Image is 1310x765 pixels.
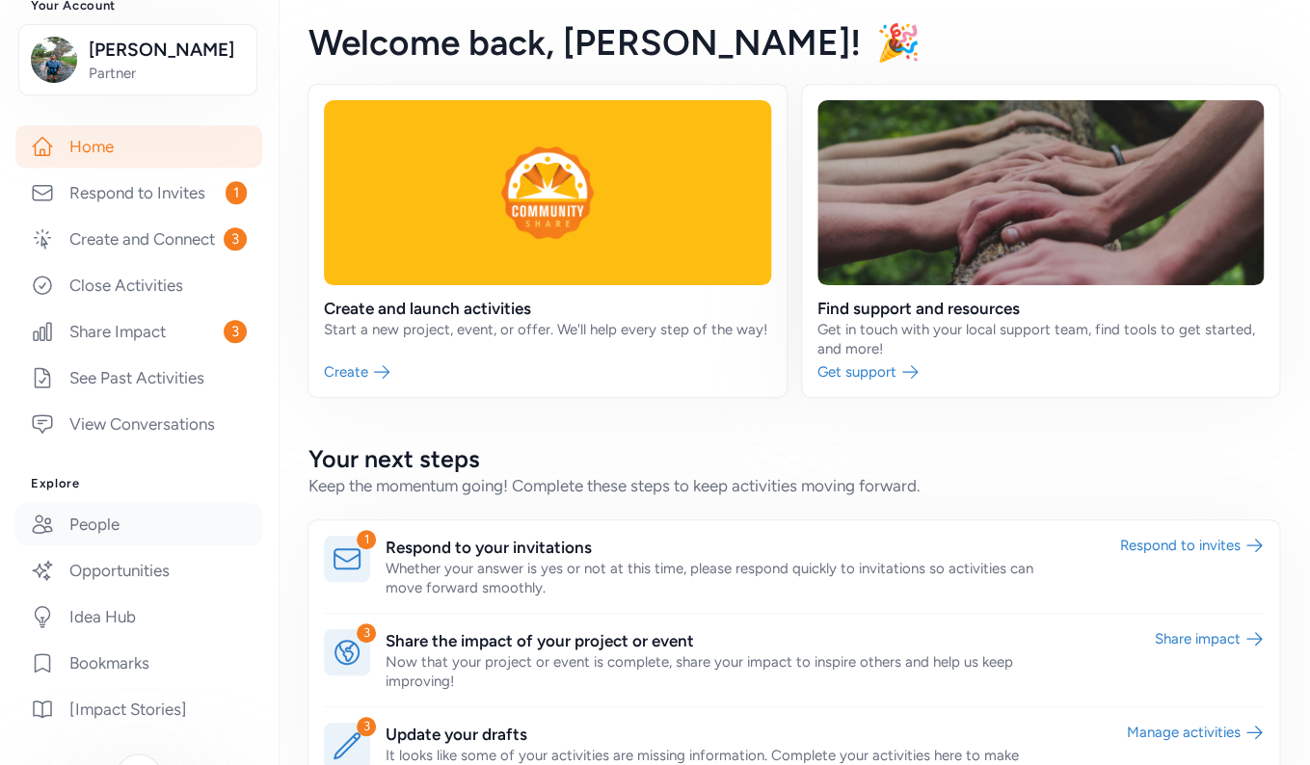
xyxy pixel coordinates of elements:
span: Welcome back , [PERSON_NAME]! [308,21,861,64]
div: Keep the momentum going! Complete these steps to keep activities moving forward. [308,474,1279,497]
button: [PERSON_NAME]Partner [18,24,257,95]
h2: Your next steps [308,443,1279,474]
a: Share Impact3 [15,310,262,353]
div: 3 [357,717,376,736]
span: 3 [224,227,247,251]
span: Partner [89,64,245,83]
a: Bookmarks [15,642,262,684]
a: See Past Activities [15,356,262,399]
a: Opportunities [15,549,262,592]
span: 1 [226,181,247,204]
span: 3 [224,320,247,343]
span: [PERSON_NAME] [89,37,245,64]
div: 3 [357,623,376,643]
a: Idea Hub [15,595,262,638]
a: Respond to Invites1 [15,171,262,214]
a: Close Activities [15,264,262,306]
a: [Impact Stories] [15,688,262,730]
a: View Conversations [15,403,262,445]
a: Create and Connect3 [15,218,262,260]
h3: Explore [31,476,247,491]
div: 1 [357,530,376,549]
span: 🎉 [876,21,921,64]
a: People [15,503,262,545]
a: Home [15,125,262,168]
